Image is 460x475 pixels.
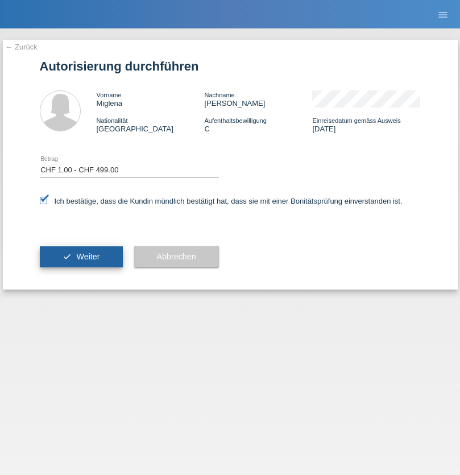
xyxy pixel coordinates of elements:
[204,116,312,133] div: C
[432,11,454,18] a: menu
[63,252,72,261] i: check
[204,117,266,124] span: Aufenthaltsbewilligung
[40,246,123,268] button: check Weiter
[437,9,449,20] i: menu
[204,90,312,108] div: [PERSON_NAME]
[40,59,421,73] h1: Autorisierung durchführen
[97,92,122,98] span: Vorname
[134,246,219,268] button: Abbrechen
[76,252,100,261] span: Weiter
[312,117,400,124] span: Einreisedatum gemäss Ausweis
[97,117,128,124] span: Nationalität
[40,197,403,205] label: Ich bestätige, dass die Kundin mündlich bestätigt hat, dass sie mit einer Bonitätsprüfung einvers...
[204,92,234,98] span: Nachname
[157,252,196,261] span: Abbrechen
[97,116,205,133] div: [GEOGRAPHIC_DATA]
[312,116,420,133] div: [DATE]
[6,43,38,51] a: ← Zurück
[97,90,205,108] div: Miglena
